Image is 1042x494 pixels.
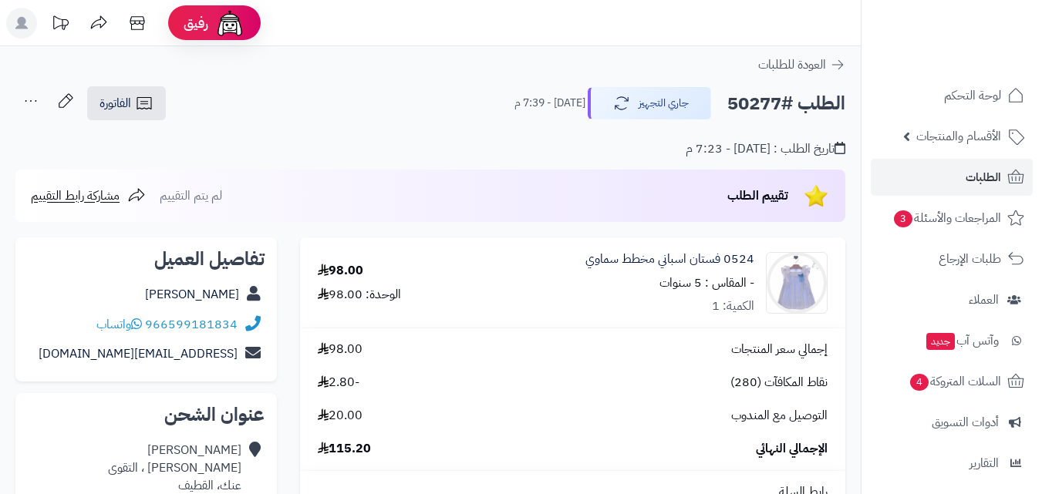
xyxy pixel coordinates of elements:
[909,371,1001,392] span: السلات المتروكة
[916,126,1001,147] span: الأقسام والمنتجات
[514,96,585,111] small: [DATE] - 7:39 م
[756,440,828,458] span: الإجمالي النهائي
[588,87,711,119] button: جاري التجهيز
[910,374,929,391] span: 4
[731,341,828,358] span: إجمالي سعر المنتجات
[758,55,845,74] a: العودة للطلبات
[318,341,363,358] span: 98.00
[318,286,401,304] div: الوحدة: 98.00
[160,187,222,205] span: لم يتم التقييم
[966,166,1001,188] span: الطلبات
[318,407,363,425] span: 20.00
[871,281,1033,318] a: العملاء
[318,440,371,458] span: 115.20
[214,8,245,39] img: ai-face.png
[758,55,826,74] span: العودة للطلبات
[969,289,999,311] span: العملاء
[871,77,1033,114] a: لوحة التحكم
[767,252,827,314] img: 1715180902-0524-90x90.jpg
[184,14,208,32] span: رفيق
[41,8,79,42] a: تحديثات المنصة
[686,140,845,158] div: تاريخ الطلب : [DATE] - 7:23 م
[585,250,754,268] a: 0524 فستان اسباني مخطط سماوي
[99,94,131,113] span: الفاتورة
[659,274,754,292] small: - المقاس : 5 سنوات
[87,86,166,120] a: الفاتورة
[892,207,1001,229] span: المراجعات والأسئلة
[871,404,1033,441] a: أدوات التسويق
[727,187,788,205] span: تقييم الطلب
[871,200,1033,237] a: المراجعات والأسئلة3
[145,285,239,304] a: [PERSON_NAME]
[871,363,1033,400] a: السلات المتروكة4
[925,330,999,351] span: وآتس آب
[318,262,363,280] div: 98.00
[731,407,828,425] span: التوصيل مع المندوب
[871,159,1033,196] a: الطلبات
[96,315,142,334] a: واتساب
[926,333,955,350] span: جديد
[871,240,1033,277] a: طلبات الإرجاع
[969,452,999,474] span: التقارير
[31,187,146,205] a: مشاركة رابط التقييم
[932,412,999,433] span: أدوات التسويق
[145,315,238,334] a: 966599181834
[871,322,1033,359] a: وآتس آبجديد
[727,88,845,119] h2: الطلب #50277
[730,374,828,392] span: نقاط المكافآت (280)
[712,297,754,315] div: الكمية: 1
[31,187,120,205] span: مشاركة رابط التقييم
[944,85,1001,106] span: لوحة التحكم
[318,374,359,392] span: -2.80
[28,405,265,424] h2: عنوان الشحن
[28,250,265,268] h2: تفاصيل العميل
[39,344,238,363] a: [EMAIL_ADDRESS][DOMAIN_NAME]
[937,41,1027,73] img: logo-2.png
[894,210,912,227] span: 3
[871,445,1033,482] a: التقارير
[939,248,1001,270] span: طلبات الإرجاع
